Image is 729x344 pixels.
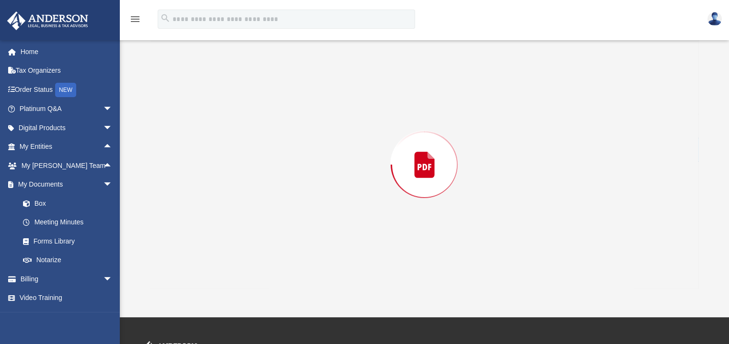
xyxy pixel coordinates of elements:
[13,194,117,213] a: Box
[55,83,76,97] div: NEW
[103,100,122,119] span: arrow_drop_down
[13,251,122,270] a: Notarize
[13,213,122,232] a: Meeting Minutes
[103,137,122,157] span: arrow_drop_up
[7,289,122,308] a: Video Training
[129,13,141,25] i: menu
[7,61,127,80] a: Tax Organizers
[7,118,127,137] a: Digital Productsarrow_drop_down
[103,175,122,195] span: arrow_drop_down
[150,16,699,289] div: Preview
[103,156,122,176] span: arrow_drop_up
[7,175,122,194] a: My Documentsarrow_drop_down
[13,232,117,251] a: Forms Library
[129,18,141,25] a: menu
[7,269,127,289] a: Billingarrow_drop_down
[7,80,127,100] a: Order StatusNEW
[707,12,722,26] img: User Pic
[4,11,91,30] img: Anderson Advisors Platinum Portal
[7,156,122,175] a: My [PERSON_NAME] Teamarrow_drop_up
[7,100,127,119] a: Platinum Q&Aarrow_drop_down
[103,118,122,138] span: arrow_drop_down
[160,13,171,23] i: search
[7,137,127,156] a: My Entitiesarrow_drop_up
[7,42,127,61] a: Home
[103,269,122,289] span: arrow_drop_down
